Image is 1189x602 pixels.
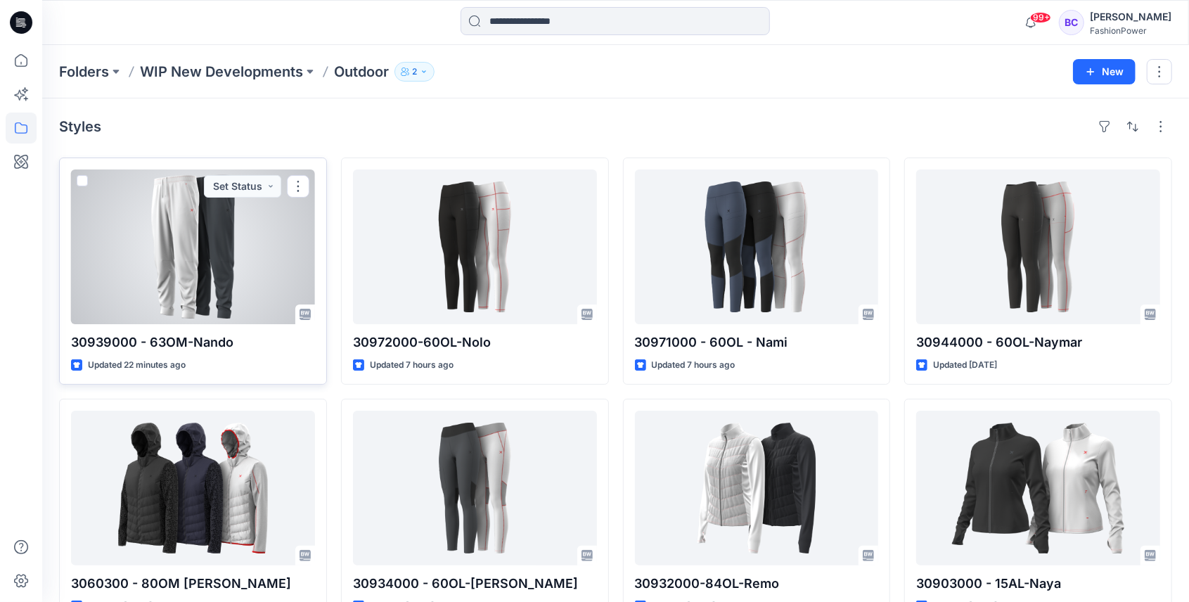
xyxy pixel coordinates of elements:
p: 30939000 - 63OM-Nando [71,333,315,352]
p: Updated [DATE] [933,358,997,373]
p: 30934000 - 60OL-[PERSON_NAME] [353,574,597,594]
a: 30972000-60OL-Nolo [353,169,597,324]
h4: Styles [59,118,101,135]
p: Updated 7 hours ago [652,358,735,373]
div: [PERSON_NAME] [1090,8,1171,25]
div: FashionPower [1090,25,1171,36]
a: 30932000-84OL-Remo [635,411,879,565]
div: BC [1059,10,1084,35]
p: Updated 22 minutes ago [88,358,186,373]
button: New [1073,59,1136,84]
p: 30971000 - 60OL - Nami [635,333,879,352]
a: WIP New Developments [140,62,303,82]
span: 99+ [1030,12,1051,23]
a: 30903000 - 15AL-Naya [916,411,1160,565]
a: 30971000 - 60OL - Nami [635,169,879,324]
a: 30934000 - 60OL-Nicole [353,411,597,565]
p: 30932000-84OL-Remo [635,574,879,594]
p: Outdoor [334,62,389,82]
a: 30944000 - 60OL-Naymar [916,169,1160,324]
a: 3060300 - 80OM Noelle [71,411,315,565]
p: Updated 7 hours ago [370,358,454,373]
a: 30939000 - 63OM-Nando [71,169,315,324]
p: 30944000 - 60OL-Naymar [916,333,1160,352]
a: Folders [59,62,109,82]
p: 3060300 - 80OM [PERSON_NAME] [71,574,315,594]
button: 2 [394,62,435,82]
p: 2 [412,64,417,79]
p: 30903000 - 15AL-Naya [916,574,1160,594]
p: 30972000-60OL-Nolo [353,333,597,352]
